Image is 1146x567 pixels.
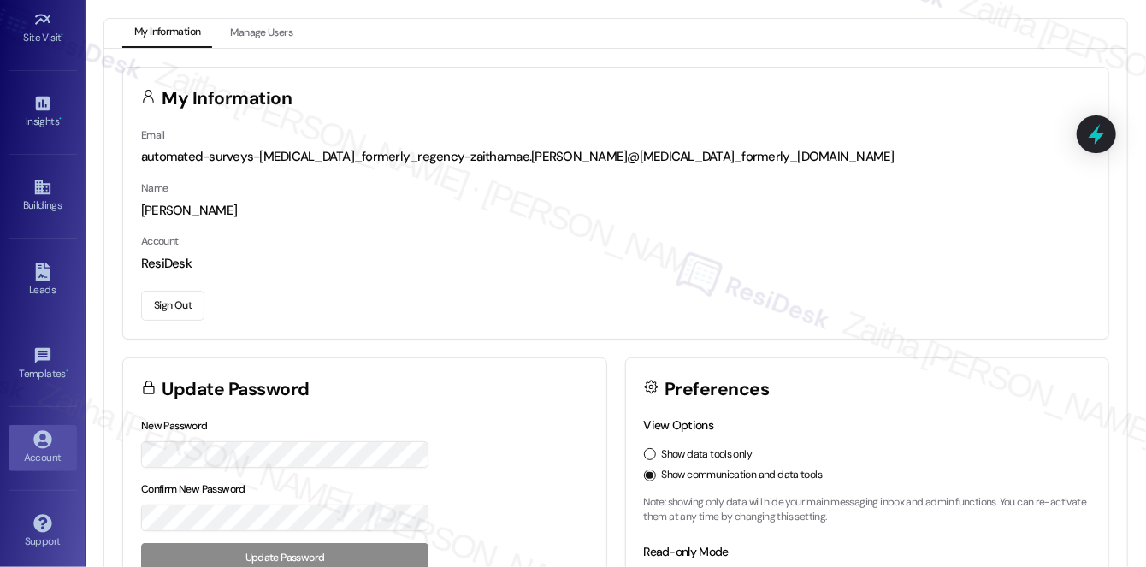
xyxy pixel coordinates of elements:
[59,113,62,125] span: •
[662,468,823,483] label: Show communication and data tools
[141,148,1090,166] div: automated-surveys-[MEDICAL_DATA]_formerly_regency-zaitha.mae.[PERSON_NAME]@[MEDICAL_DATA]_formerl...
[141,255,1090,273] div: ResiDesk
[9,341,77,387] a: Templates •
[662,447,753,463] label: Show data tools only
[644,495,1091,525] p: Note: showing only data will hide your main messaging inbox and admin functions. You can re-activ...
[644,544,729,559] label: Read-only Mode
[141,128,165,142] label: Email
[9,5,77,51] a: Site Visit •
[141,419,208,433] label: New Password
[122,19,212,48] button: My Information
[9,173,77,219] a: Buildings
[141,482,245,496] label: Confirm New Password
[644,417,714,433] label: View Options
[162,90,292,108] h3: My Information
[141,202,1090,220] div: [PERSON_NAME]
[9,425,77,471] a: Account
[218,19,304,48] button: Manage Users
[9,509,77,555] a: Support
[66,365,68,377] span: •
[141,291,204,321] button: Sign Out
[162,381,310,399] h3: Update Password
[141,234,179,248] label: Account
[9,257,77,304] a: Leads
[665,381,769,399] h3: Preferences
[9,89,77,135] a: Insights •
[62,29,64,41] span: •
[141,181,168,195] label: Name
